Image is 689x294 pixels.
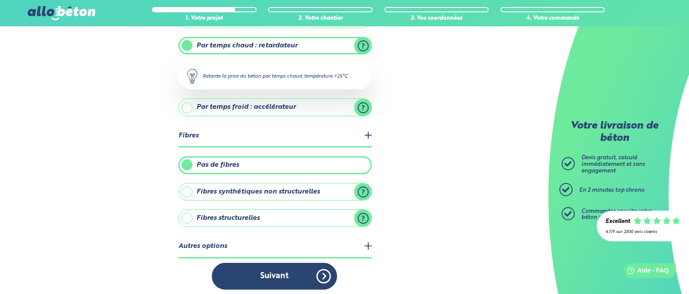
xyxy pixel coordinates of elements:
[500,15,605,22] div: 4. Votre commande
[268,15,373,22] div: 2. Votre chantier
[178,37,372,54] label: Par temps chaud : retardateur
[178,209,372,227] label: Fibres structurelles
[606,219,630,225] div: Excellent
[28,6,95,20] img: allobéton
[178,63,372,90] div: Retarde la prise du béton par temps chaud, température >25°C
[581,155,645,173] span: Devis gratuit, calculé immédiatement et sans engagement
[384,15,489,22] div: 3. Vos coordonnées
[579,187,645,193] span: En 2 minutes top chrono
[178,98,372,116] label: Par temps froid : accélérateur
[178,125,372,147] legend: Fibres
[581,208,652,221] span: Commandez ensuite votre béton prêt à l'emploi
[178,183,372,201] label: Fibres synthétiques non structurelles
[178,236,372,258] legend: Autres options
[152,15,257,22] div: 1. Votre projet
[611,260,679,284] iframe: Help widget launcher
[212,263,337,290] button: Suivant
[606,229,680,234] div: 4.7/5 sur 2300 avis clients
[564,120,665,144] p: Votre livraison de béton
[178,156,372,174] label: Pas de fibres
